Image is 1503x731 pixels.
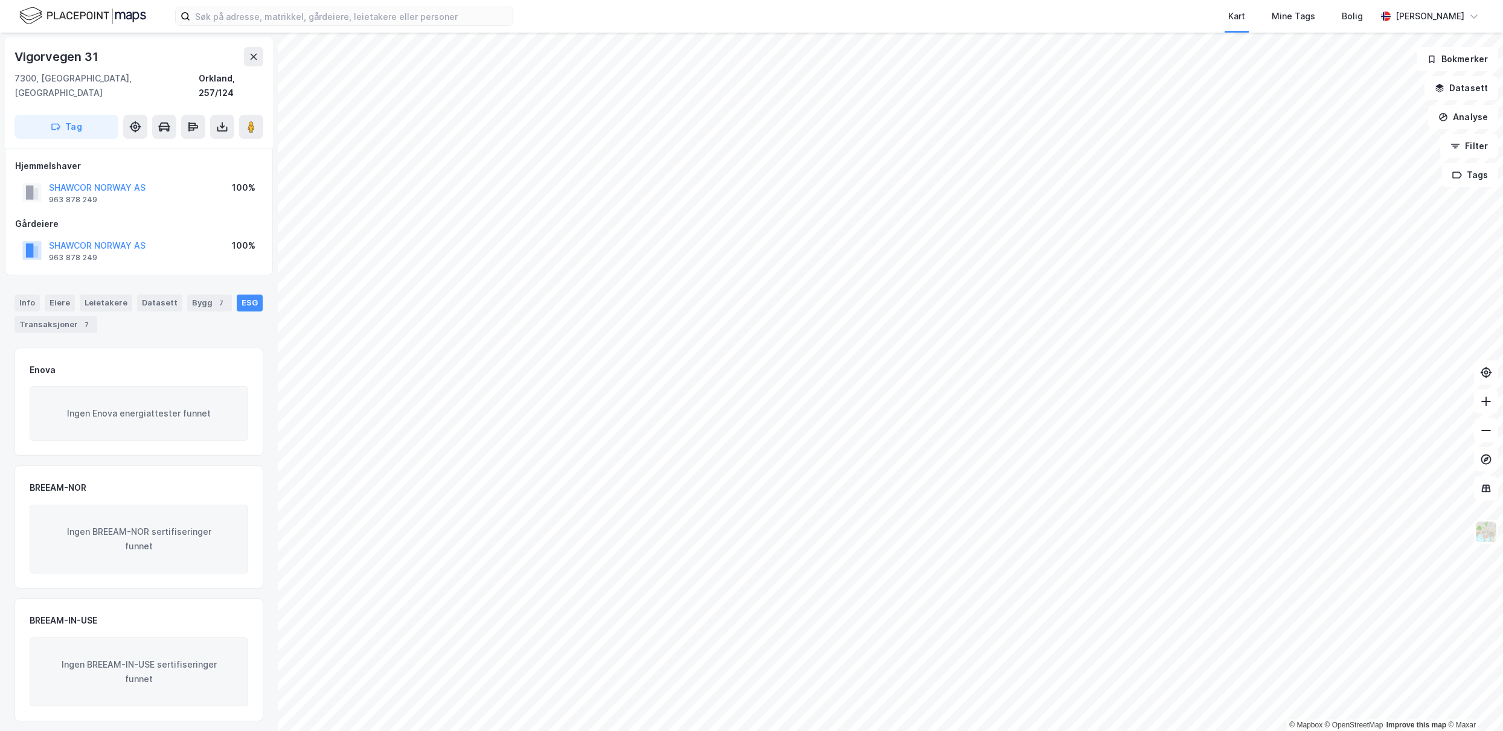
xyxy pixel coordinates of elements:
[30,505,248,573] div: Ingen BREEAM-NOR sertifiseringer funnet
[1289,721,1322,729] a: Mapbox
[80,295,132,311] div: Leietakere
[232,180,255,195] div: 100%
[15,159,263,173] div: Hjemmelshaver
[232,238,255,253] div: 100%
[1443,673,1503,731] div: Kontrollprogram for chat
[14,47,100,66] div: Vigorvegen 31
[1424,76,1498,100] button: Datasett
[14,295,40,311] div: Info
[30,386,248,441] div: Ingen Enova energiattester funnet
[30,637,248,706] div: Ingen BREEAM-IN-USE sertifiseringer funnet
[45,295,75,311] div: Eiere
[14,71,199,100] div: 7300, [GEOGRAPHIC_DATA], [GEOGRAPHIC_DATA]
[30,480,86,495] div: BREEAM-NOR
[19,5,146,27] img: logo.f888ab2527a4732fd821a326f86c7f29.svg
[80,319,92,331] div: 7
[1417,47,1498,71] button: Bokmerker
[237,295,263,311] div: ESG
[1396,9,1464,24] div: [PERSON_NAME]
[1272,9,1315,24] div: Mine Tags
[49,195,97,205] div: 963 878 249
[1228,9,1245,24] div: Kart
[1342,9,1363,24] div: Bolig
[14,115,118,139] button: Tag
[1325,721,1383,729] a: OpenStreetMap
[1428,105,1498,129] button: Analyse
[137,295,182,311] div: Datasett
[14,316,97,333] div: Transaksjoner
[1440,134,1498,158] button: Filter
[199,71,263,100] div: Orkland, 257/124
[30,613,97,628] div: BREEAM-IN-USE
[49,253,97,263] div: 963 878 249
[215,297,227,309] div: 7
[1443,673,1503,731] iframe: Chat Widget
[15,217,263,231] div: Gårdeiere
[187,295,232,311] div: Bygg
[30,363,56,377] div: Enova
[1386,721,1446,729] a: Improve this map
[190,7,513,25] input: Søk på adresse, matrikkel, gårdeiere, leietakere eller personer
[1442,163,1498,187] button: Tags
[1475,520,1498,543] img: Z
